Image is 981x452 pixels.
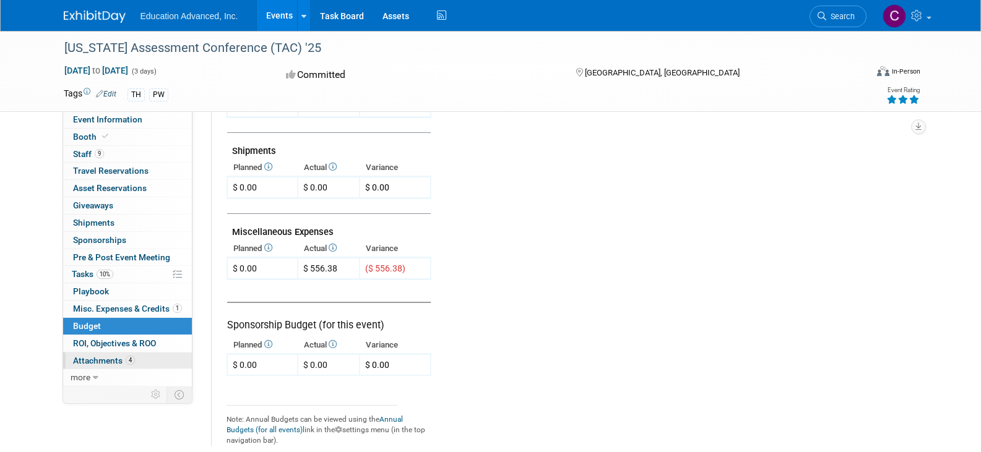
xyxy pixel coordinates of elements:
a: Edit [96,90,116,98]
span: more [71,372,90,382]
div: Sponsorship Budget (for this event) [227,302,431,333]
th: Actual [298,159,360,176]
div: In-Person [891,67,920,76]
span: Travel Reservations [73,166,149,176]
span: Sponsorships [73,235,126,245]
a: Event Information [63,111,192,128]
a: Search [810,6,866,27]
span: Asset Reservations [73,183,147,193]
a: Staff9 [63,146,192,163]
span: Event Information [73,114,142,124]
span: 9 [95,149,104,158]
span: 10% [97,270,113,279]
a: Tasks10% [63,266,192,283]
td: $ 0.00 [298,177,360,198]
td: Miscellaneous Expenses [227,214,431,241]
a: Misc. Expenses & Credits1 [63,301,192,317]
span: 4 [126,356,135,365]
span: to [90,66,102,75]
span: (3 days) [131,67,157,75]
a: Sponsorships [63,232,192,249]
img: ExhibitDay [64,11,126,23]
th: Planned [227,336,298,354]
i: Booth reservation complete [102,133,108,140]
div: Event Rating [886,87,920,93]
div: Note: Annual Budgets can be viewed using the link in the settings menu (in the top navigation bar). [227,408,431,446]
a: Playbook [63,283,192,300]
div: $ 0.00 [233,359,257,371]
a: Budget [63,318,192,335]
div: TH [127,88,145,101]
img: Format-Inperson.png [877,66,889,76]
span: [GEOGRAPHIC_DATA], [GEOGRAPHIC_DATA] [585,68,740,77]
td: Shipments [227,133,431,160]
div: _______________________________________________________ [227,398,431,408]
span: Booth [73,132,111,142]
span: Playbook [73,286,109,296]
div: [US_STATE] Assessment Conference (TAC) '25 [60,37,848,59]
span: Education Advanced, Inc. [140,11,238,21]
a: Giveaways [63,197,192,214]
img: Craig Dickey [883,4,906,28]
th: Variance [360,336,430,354]
td: Personalize Event Tab Strip [145,386,167,403]
a: ROI, Objectives & ROO [63,335,192,352]
td: $ 556.38 [298,258,360,279]
th: Planned [227,240,298,257]
div: PW [149,88,168,101]
span: ROI, Objectives & ROO [73,338,156,348]
div: Event Format [793,64,921,83]
td: Tags [64,87,116,101]
a: Travel Reservations [63,163,192,179]
th: Variance [360,240,430,257]
th: Actual [298,336,360,354]
span: Search [826,12,855,21]
span: Staff [73,149,104,159]
th: Planned [227,159,298,176]
span: ($ 556.38) [365,263,405,273]
span: Pre & Post Event Meeting [73,252,170,262]
div: Committed [282,64,556,86]
a: Shipments [63,215,192,231]
td: $ 0.00 [298,354,360,376]
th: Variance [360,159,430,176]
th: Actual [298,240,360,257]
span: 1 [173,304,182,313]
span: Tasks [72,269,113,279]
a: Asset Reservations [63,180,192,197]
span: $ 0.00 [365,182,389,192]
a: Pre & Post Event Meeting [63,249,192,266]
span: Attachments [73,356,135,365]
td: Toggle Event Tabs [166,386,192,403]
a: more [63,369,192,386]
span: Misc. Expenses & Credits [73,304,182,313]
a: Booth [63,129,192,145]
span: Giveaways [73,200,113,210]
span: [DATE] [DATE] [64,65,129,76]
a: Attachments4 [63,352,192,369]
div: $ 0.00 [233,262,257,275]
span: $ 0.00 [365,360,389,370]
div: $ 0.00 [233,181,257,194]
span: Budget [73,321,101,331]
span: Shipments [73,218,115,228]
